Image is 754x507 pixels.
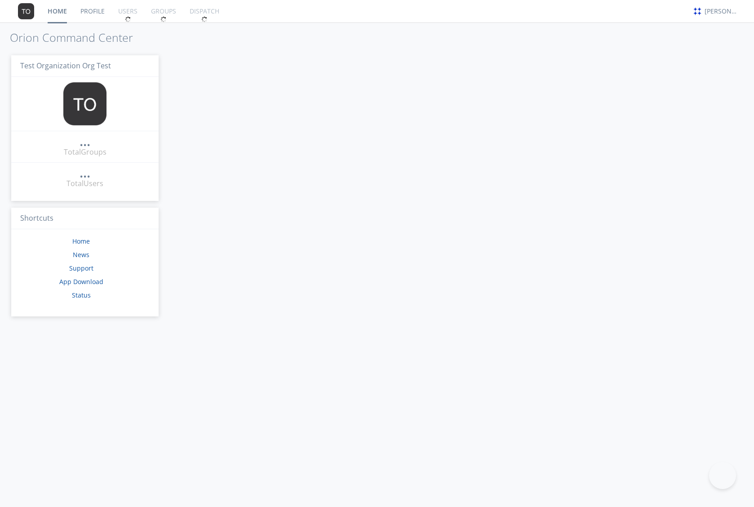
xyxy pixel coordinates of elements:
div: Total Groups [64,147,106,157]
a: Home [72,237,90,245]
h3: Shortcuts [11,208,159,230]
iframe: Toggle Customer Support [709,462,736,489]
div: Total Users [67,178,103,189]
a: ... [80,137,90,147]
img: c330c3ba385d4e5d80051422fb06f8d0 [692,6,702,16]
a: App Download [59,277,103,286]
img: spin.svg [201,16,208,22]
div: ... [80,137,90,146]
img: spin.svg [160,16,167,22]
div: [PERSON_NAME] [705,7,738,16]
a: News [73,250,89,259]
a: ... [80,168,90,178]
img: spin.svg [125,16,131,22]
img: 373638.png [63,82,106,125]
div: ... [80,168,90,177]
a: Status [72,291,91,299]
a: Support [69,264,93,272]
span: Test Organization Org Test [20,61,111,71]
img: 373638.png [18,3,34,19]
